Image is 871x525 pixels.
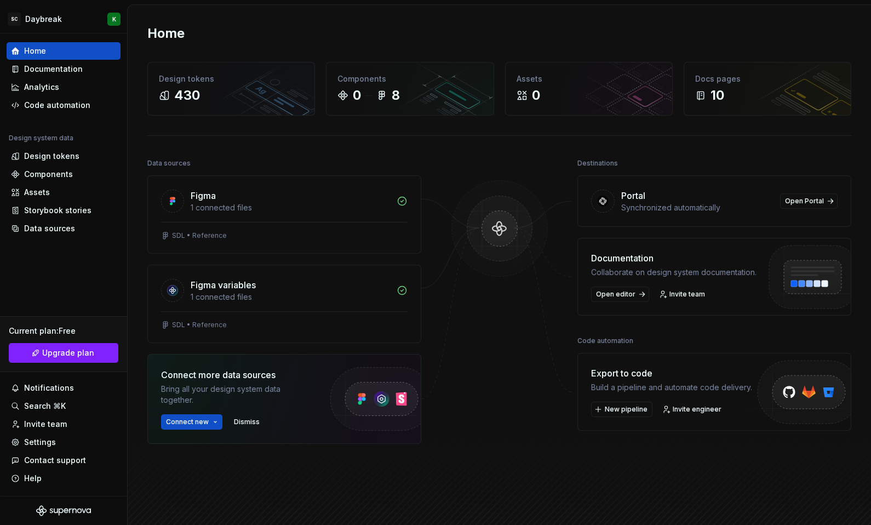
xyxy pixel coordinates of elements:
[191,189,216,202] div: Figma
[577,156,618,171] div: Destinations
[591,267,757,278] div: Collaborate on design system documentation.
[147,175,421,254] a: Figma1 connected filesSDL • Reference
[174,87,200,104] div: 430
[591,367,752,380] div: Export to code
[7,433,121,451] a: Settings
[24,45,46,56] div: Home
[780,193,838,209] a: Open Portal
[577,333,633,349] div: Code automation
[25,14,62,25] div: Daybreak
[24,401,66,412] div: Search ⌘K
[621,189,645,202] div: Portal
[7,166,121,183] a: Components
[147,156,191,171] div: Data sources
[621,202,773,213] div: Synchronized automatically
[669,290,705,299] span: Invite team
[596,290,635,299] span: Open editor
[659,402,726,417] a: Invite engineer
[517,73,661,84] div: Assets
[7,452,121,469] button: Contact support
[7,42,121,60] a: Home
[7,220,121,237] a: Data sources
[7,184,121,201] a: Assets
[24,64,83,75] div: Documentation
[505,62,673,116] a: Assets0
[172,231,227,240] div: SDL • Reference
[7,415,121,433] a: Invite team
[24,205,91,216] div: Storybook stories
[7,470,121,487] button: Help
[591,382,752,393] div: Build a pipeline and automate code delivery.
[24,169,73,180] div: Components
[7,379,121,397] button: Notifications
[392,87,400,104] div: 8
[7,202,121,219] a: Storybook stories
[710,87,724,104] div: 10
[673,405,721,414] span: Invite engineer
[9,326,118,336] div: Current plan : Free
[326,62,494,116] a: Components08
[147,62,315,116] a: Design tokens430
[159,73,303,84] div: Design tokens
[24,100,90,111] div: Code automation
[2,7,125,31] button: SCDaybreakK
[36,505,91,516] svg: Supernova Logo
[147,265,421,343] a: Figma variables1 connected filesSDL • Reference
[605,405,647,414] span: New pipeline
[24,151,79,162] div: Design tokens
[7,147,121,165] a: Design tokens
[191,202,390,213] div: 1 connected files
[684,62,851,116] a: Docs pages10
[7,60,121,78] a: Documentation
[191,292,390,303] div: 1 connected files
[161,368,309,381] div: Connect more data sources
[591,402,652,417] button: New pipeline
[8,13,21,26] div: SC
[229,414,265,430] button: Dismiss
[234,418,260,426] span: Dismiss
[24,455,86,466] div: Contact support
[24,383,74,393] div: Notifications
[191,278,256,292] div: Figma variables
[7,397,121,415] button: Search ⌘K
[42,347,94,358] span: Upgrade plan
[9,134,73,142] div: Design system data
[166,418,209,426] span: Connect new
[172,321,227,329] div: SDL • Reference
[532,87,540,104] div: 0
[112,15,116,24] div: K
[24,82,59,93] div: Analytics
[591,252,757,265] div: Documentation
[337,73,482,84] div: Components
[656,287,710,302] a: Invite team
[353,87,361,104] div: 0
[24,419,67,430] div: Invite team
[9,343,118,363] a: Upgrade plan
[161,384,309,406] div: Bring all your design system data together.
[7,78,121,96] a: Analytics
[161,414,222,430] button: Connect new
[24,473,42,484] div: Help
[695,73,840,84] div: Docs pages
[591,287,649,302] a: Open editor
[147,25,185,42] h2: Home
[24,223,75,234] div: Data sources
[7,96,121,114] a: Code automation
[785,197,824,206] span: Open Portal
[24,437,56,448] div: Settings
[24,187,50,198] div: Assets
